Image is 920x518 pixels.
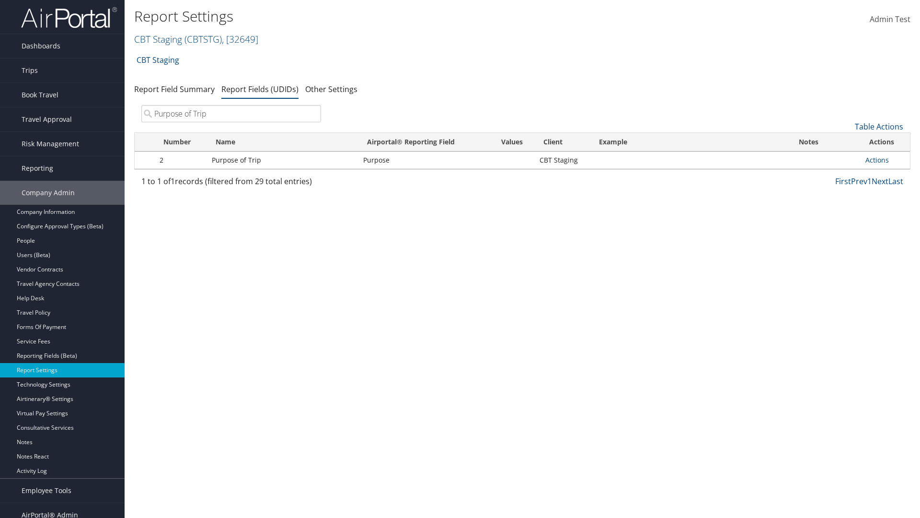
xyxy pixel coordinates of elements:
[835,176,851,187] a: First
[21,6,117,29] img: airportal-logo.png
[358,152,489,169] td: Purpose
[305,84,357,94] a: Other Settings
[155,152,207,169] td: 2
[861,133,910,152] th: Actions
[870,14,910,24] span: Admin Test
[22,34,60,58] span: Dashboards
[851,176,867,187] a: Prev
[358,133,489,152] th: Airportal&reg; Reporting Field
[134,33,258,46] a: CBT Staging
[155,133,207,152] th: Number
[171,176,175,187] span: 1
[22,59,38,82] span: Trips
[888,176,903,187] a: Last
[535,152,591,169] td: CBT Staging
[22,181,75,205] span: Company Admin
[867,176,872,187] a: 1
[22,479,71,503] span: Employee Tools
[489,133,535,152] th: Values
[590,133,790,152] th: Example
[22,156,53,180] span: Reporting
[137,50,179,70] a: CBT Staging
[141,105,321,122] input: Search
[184,33,222,46] span: ( CBTSTG )
[134,6,652,26] h1: Report Settings
[222,33,258,46] span: , [ 32649 ]
[865,155,889,165] a: Actions
[134,84,215,94] a: Report Field Summary
[207,152,358,169] td: Purpose of Trip
[135,133,155,152] th: : activate to sort column descending
[22,83,58,107] span: Book Travel
[790,133,861,152] th: Notes
[141,176,321,192] div: 1 to 1 of records (filtered from 29 total entries)
[872,176,888,187] a: Next
[22,132,79,156] span: Risk Management
[535,133,591,152] th: Client
[22,107,72,131] span: Travel Approval
[207,133,358,152] th: Name
[855,121,903,132] a: Table Actions
[870,5,910,35] a: Admin Test
[221,84,299,94] a: Report Fields (UDIDs)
